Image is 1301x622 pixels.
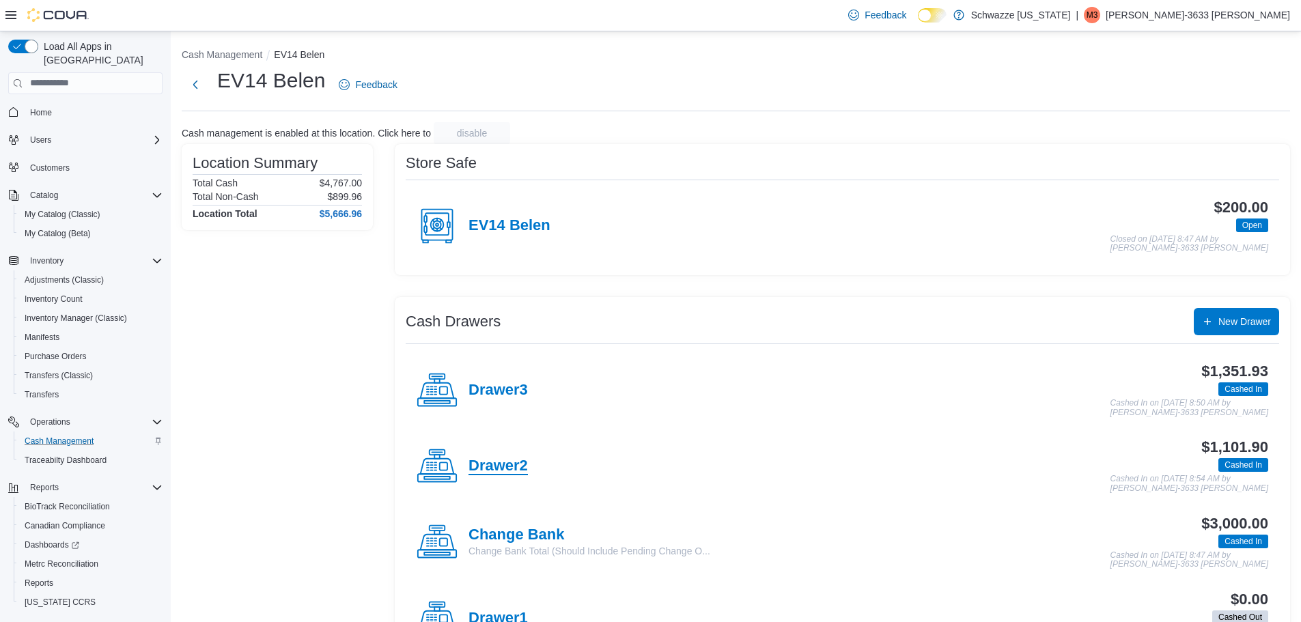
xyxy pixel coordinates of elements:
span: Catalog [25,187,163,203]
a: Dashboards [14,535,168,554]
a: Feedback [843,1,912,29]
button: New Drawer [1194,308,1279,335]
span: Inventory [25,253,163,269]
button: Cash Management [182,49,262,60]
h3: $1,101.90 [1201,439,1268,455]
span: Home [30,107,52,118]
a: Transfers [19,386,64,403]
span: Transfers (Classic) [19,367,163,384]
p: $899.96 [327,191,362,202]
button: Purchase Orders [14,347,168,366]
span: Cashed In [1218,535,1268,548]
h4: $5,666.96 [320,208,362,219]
button: Operations [3,412,168,432]
h4: Drawer3 [468,382,528,399]
h4: Location Total [193,208,257,219]
button: My Catalog (Beta) [14,224,168,243]
button: Inventory [3,251,168,270]
span: My Catalog (Beta) [25,228,91,239]
span: Cash Management [19,433,163,449]
button: Manifests [14,328,168,347]
span: Manifests [19,329,163,345]
span: Users [25,132,163,148]
button: [US_STATE] CCRS [14,593,168,612]
h4: Change Bank [468,526,710,544]
span: Inventory Count [19,291,163,307]
h3: $3,000.00 [1201,515,1268,532]
span: Washington CCRS [19,594,163,610]
a: Purchase Orders [19,348,92,365]
h3: $200.00 [1214,199,1268,216]
a: Home [25,104,57,121]
span: Manifests [25,332,59,343]
span: My Catalog (Beta) [19,225,163,242]
a: Cash Management [19,433,99,449]
span: Purchase Orders [19,348,163,365]
a: Customers [25,160,75,176]
a: BioTrack Reconciliation [19,498,115,515]
span: Inventory Manager (Classic) [19,310,163,326]
p: $4,767.00 [320,178,362,188]
button: EV14 Belen [274,49,324,60]
a: Adjustments (Classic) [19,272,109,288]
span: Customers [25,159,163,176]
span: Cashed In [1225,535,1262,548]
button: Inventory [25,253,69,269]
span: Reports [25,578,53,589]
span: Load All Apps in [GEOGRAPHIC_DATA] [38,40,163,67]
span: Dashboards [25,539,79,550]
a: Inventory Count [19,291,88,307]
a: Inventory Manager (Classic) [19,310,132,326]
div: Monique-3633 Torrez [1084,7,1100,23]
span: Canadian Compliance [19,518,163,534]
span: Adjustments (Classic) [19,272,163,288]
button: Catalog [25,187,64,203]
a: Traceabilty Dashboard [19,452,112,468]
span: New Drawer [1218,315,1271,328]
span: Cashed In [1218,458,1268,472]
span: Cash Management [25,436,94,447]
span: Transfers [19,386,163,403]
span: Reports [30,482,59,493]
h6: Total Non-Cash [193,191,259,202]
p: Change Bank Total (Should Include Pending Change O... [468,544,710,558]
p: Schwazze [US_STATE] [971,7,1071,23]
span: Metrc Reconciliation [19,556,163,572]
p: Cashed In on [DATE] 8:50 AM by [PERSON_NAME]-3633 [PERSON_NAME] [1110,399,1268,417]
span: Inventory Manager (Classic) [25,313,127,324]
input: Dark Mode [918,8,947,23]
a: [US_STATE] CCRS [19,594,101,610]
span: BioTrack Reconciliation [19,498,163,515]
button: Users [3,130,168,150]
span: Cashed In [1225,383,1262,395]
span: M3 [1087,7,1098,23]
span: Metrc Reconciliation [25,559,98,569]
span: Cashed In [1218,382,1268,396]
span: Adjustments (Classic) [25,274,104,285]
span: Transfers [25,389,59,400]
p: Closed on [DATE] 8:47 AM by [PERSON_NAME]-3633 [PERSON_NAME] [1110,235,1268,253]
button: BioTrack Reconciliation [14,497,168,516]
a: My Catalog (Classic) [19,206,106,223]
button: Users [25,132,57,148]
button: Inventory Manager (Classic) [14,309,168,328]
span: disable [457,126,487,140]
a: Reports [19,575,59,591]
span: Open [1242,219,1262,231]
button: disable [434,122,510,144]
button: Customers [3,158,168,178]
a: Canadian Compliance [19,518,111,534]
p: [PERSON_NAME]-3633 [PERSON_NAME] [1106,7,1290,23]
h3: Cash Drawers [406,313,501,330]
button: My Catalog (Classic) [14,205,168,224]
nav: An example of EuiBreadcrumbs [182,48,1290,64]
span: Purchase Orders [25,351,87,362]
p: Cash management is enabled at this location. Click here to [182,128,431,139]
button: Cash Management [14,432,168,451]
span: Open [1236,218,1268,232]
a: Transfers (Classic) [19,367,98,384]
h3: $0.00 [1231,591,1268,608]
span: Users [30,135,51,145]
h3: Location Summary [193,155,318,171]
